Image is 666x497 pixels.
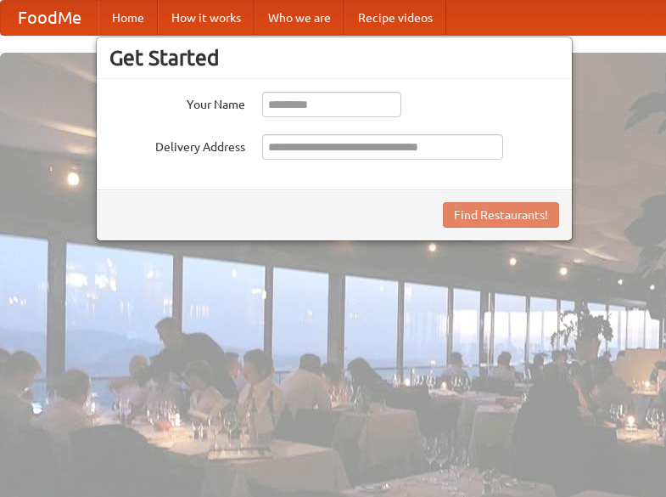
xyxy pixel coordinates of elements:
[443,202,559,228] button: Find Restaurants!
[109,92,245,113] label: Your Name
[344,1,446,35] a: Recipe videos
[255,1,344,35] a: Who we are
[98,1,158,35] a: Home
[158,1,255,35] a: How it works
[1,1,98,35] a: FoodMe
[109,45,559,71] h3: Get Started
[109,134,245,155] label: Delivery Address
